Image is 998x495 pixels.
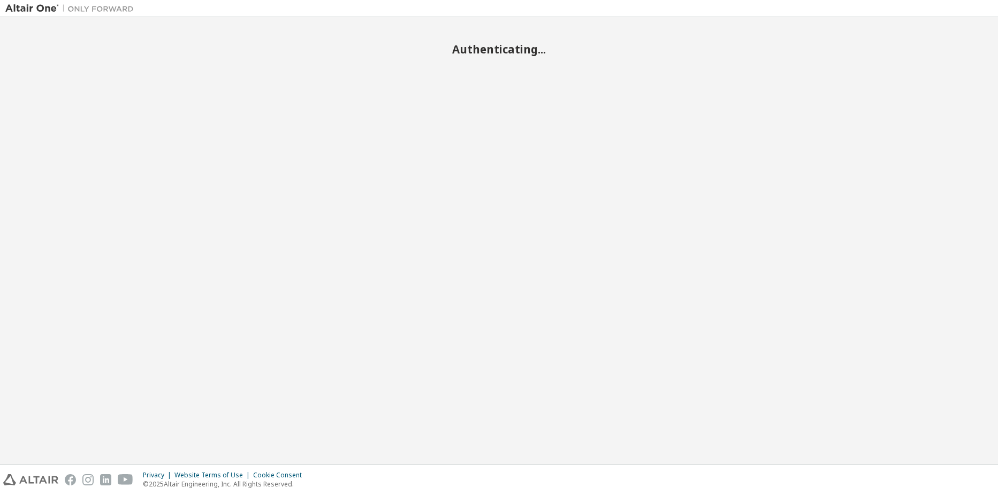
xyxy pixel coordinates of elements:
[5,3,139,14] img: Altair One
[174,471,253,479] div: Website Terms of Use
[5,42,993,56] h2: Authenticating...
[253,471,308,479] div: Cookie Consent
[65,474,76,485] img: facebook.svg
[100,474,111,485] img: linkedin.svg
[82,474,94,485] img: instagram.svg
[3,474,58,485] img: altair_logo.svg
[143,479,308,489] p: © 2025 Altair Engineering, Inc. All Rights Reserved.
[118,474,133,485] img: youtube.svg
[143,471,174,479] div: Privacy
